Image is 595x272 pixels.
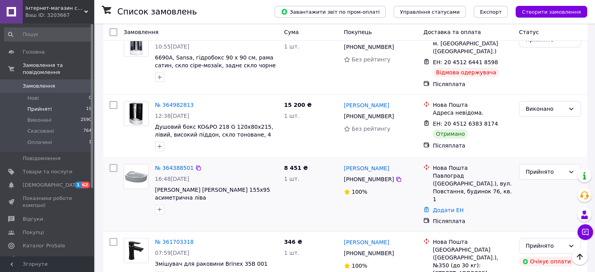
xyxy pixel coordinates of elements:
[526,168,565,176] div: Прийнято
[155,113,189,119] span: 12:38[DATE]
[342,248,395,259] div: [PHONE_NUMBER]
[23,155,61,162] span: Повідомлення
[352,263,367,269] span: 100%
[284,43,299,50] span: 1 шт.
[155,187,270,201] a: [PERSON_NAME] [PERSON_NAME] 155x95 асиметрична ліва
[352,189,367,195] span: 100%
[23,182,81,189] span: [DEMOGRAPHIC_DATA]
[284,102,312,108] span: 15 200 ₴
[519,29,539,35] span: Статус
[124,29,158,35] span: Замовлення
[23,195,72,209] span: Показники роботи компанії
[275,6,386,18] button: Завантажити звіт по пром-оплаті
[117,7,197,16] h1: Список замовлень
[344,238,389,246] a: [PERSON_NAME]
[23,242,65,249] span: Каталог ProSale
[124,101,149,126] a: Фото товару
[124,238,148,263] img: Фото товару
[352,126,390,132] span: Без рейтингу
[81,182,90,188] span: 62
[124,32,149,57] a: Фото товару
[433,109,512,117] div: Адреса невідома.
[27,106,52,113] span: Прийняті
[27,139,52,146] span: Оплачені
[433,121,498,127] span: ЕН: 20 4512 6383 8174
[284,250,299,256] span: 1 шт.
[342,41,395,52] div: [PHONE_NUMBER]
[155,54,276,68] a: 6690A, Sansa, гідробокс 90 х 90 см, рама сатин, скло сіре-мозаїк, заднє скло чорне
[25,5,84,12] span: Інтернет-магазин сантехніки SANTEHNICHNO.COM.UA
[344,164,389,172] a: [PERSON_NAME]
[284,239,302,245] span: 346 ₴
[23,229,44,236] span: Покупці
[284,165,308,171] span: 8 451 ₴
[577,224,593,240] button: Чат з покупцем
[23,256,50,263] span: Аналітика
[83,128,92,135] span: 764
[75,182,81,188] span: 1
[124,164,149,189] a: Фото товару
[27,117,52,124] span: Виконані
[155,102,194,108] a: № 364982813
[281,8,379,15] span: Завантажити звіт по пром-оплаті
[433,80,512,88] div: Післяплата
[155,124,273,146] a: Душовий бокс KO&PO 218 G 120х80х215, лівий, високий піддон, скло тоноване, 4 мм, чорний, 6 форсун...
[155,250,189,256] span: 07:59[DATE]
[433,68,499,77] div: Відмова одержувача
[433,164,512,172] div: Нова Пошта
[433,142,512,150] div: Післяплата
[81,117,92,124] span: 2590
[155,43,189,50] span: 10:55[DATE]
[433,207,464,213] a: Додати ЕН
[27,128,54,135] span: Скасовані
[155,176,189,182] span: 16:48[DATE]
[400,9,460,15] span: Управління статусами
[23,83,55,90] span: Замовлення
[433,238,512,246] div: Нова Пошта
[155,165,194,171] a: № 364388501
[516,6,587,18] button: Створити замовлення
[23,49,45,56] span: Головна
[124,164,148,189] img: Фото товару
[433,40,512,55] div: м. [GEOGRAPHIC_DATA] ([GEOGRAPHIC_DATA].)
[23,62,94,76] span: Замовлення та повідомлення
[342,111,395,122] div: [PHONE_NUMBER]
[522,9,581,15] span: Створити замовлення
[352,56,390,63] span: Без рейтингу
[284,113,299,119] span: 1 шт.
[284,176,299,182] span: 1 шт.
[508,8,587,14] a: Створити замовлення
[155,261,268,267] a: Змішувач для раковини Brinex 35B 001
[433,217,512,225] div: Післяплата
[89,139,92,146] span: 1
[124,32,148,56] img: Фото товару
[129,101,144,126] img: Фото товару
[4,27,92,41] input: Пошук
[25,12,94,19] div: Ваш ID: 3203667
[433,129,468,139] div: Отримано
[480,9,502,15] span: Експорт
[89,95,92,102] span: 0
[23,216,43,223] span: Відгуки
[526,241,565,250] div: Прийнято
[344,101,389,109] a: [PERSON_NAME]
[519,257,574,266] div: Очікує оплати
[155,239,194,245] a: № 361703318
[124,238,149,263] a: Фото товару
[342,174,395,185] div: [PHONE_NUMBER]
[394,6,466,18] button: Управління статусами
[433,172,512,203] div: Павлоград ([GEOGRAPHIC_DATA].), вул. Повстання, будинок 76, кв. 1
[433,59,498,65] span: ЕН: 20 4512 6441 8598
[23,168,72,175] span: Товари та послуги
[572,249,588,265] button: Наверх
[433,101,512,109] div: Нова Пошта
[474,6,508,18] button: Експорт
[27,95,39,102] span: Нові
[526,104,565,113] div: Виконано
[86,106,92,113] span: 19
